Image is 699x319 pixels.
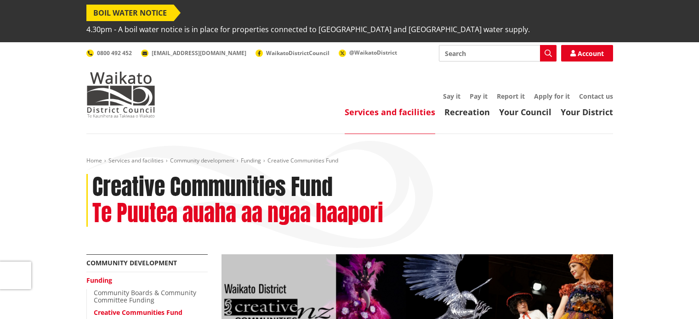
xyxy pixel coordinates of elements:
h2: Te Puutea auaha aa ngaa haapori [92,200,383,227]
h1: Creative Communities Fund [92,174,333,201]
a: Account [561,45,613,62]
a: Community development [170,157,234,164]
a: Say it [443,92,460,101]
a: [EMAIL_ADDRESS][DOMAIN_NAME] [141,49,246,57]
span: WaikatoDistrictCouncil [266,49,330,57]
span: @WaikatoDistrict [349,49,397,56]
span: BOIL WATER NOTICE [86,5,174,21]
span: Creative Communities Fund [267,157,338,164]
a: Creative Communities Fund [94,308,182,317]
img: Waikato District Council - Te Kaunihera aa Takiwaa o Waikato [86,72,155,118]
span: 4.30pm - A boil water notice is in place for properties connected to [GEOGRAPHIC_DATA] and [GEOGR... [86,21,530,38]
input: Search input [439,45,557,62]
a: Recreation [444,106,490,118]
a: Apply for it [534,92,570,101]
a: Community Boards & Community Committee Funding [94,288,196,305]
a: WaikatoDistrictCouncil [256,49,330,57]
a: Contact us [579,92,613,101]
nav: breadcrumb [86,157,613,165]
a: Services and facilities [108,157,164,164]
span: 0800 492 452 [97,49,132,57]
a: @WaikatoDistrict [339,49,397,56]
a: Funding [241,157,261,164]
a: 0800 492 452 [86,49,132,57]
a: Home [86,157,102,164]
a: Your District [561,106,613,118]
a: Community development [86,258,177,267]
a: Funding [86,276,112,285]
a: Report it [497,92,525,101]
a: Your Council [499,106,551,118]
span: [EMAIL_ADDRESS][DOMAIN_NAME] [152,49,246,57]
a: Services and facilities [345,106,435,118]
a: Pay it [470,92,488,101]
